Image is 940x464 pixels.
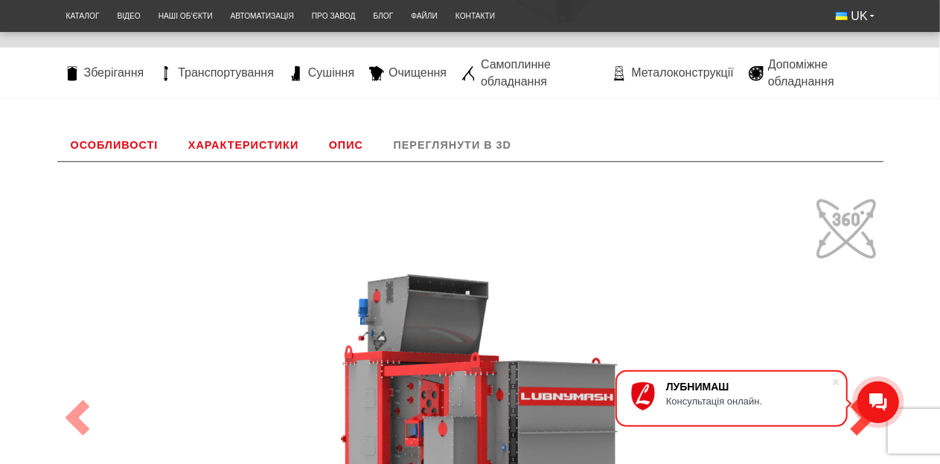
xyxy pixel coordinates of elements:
[604,65,741,81] a: Металоконструкції
[447,4,504,28] a: Контакти
[741,57,883,90] a: Допоміжне обладнання
[402,4,447,28] a: Файли
[57,4,109,28] a: Каталог
[308,65,354,81] span: Сушіння
[481,57,597,90] span: Самоплинне обладнання
[316,129,377,161] a: Опис
[57,129,172,161] a: Особливості
[362,65,454,81] a: Очищення
[380,129,525,161] a: Переглянути в 3D
[151,65,281,81] a: Транспортування
[178,65,274,81] span: Транспортування
[454,57,604,90] a: Самоплинне обладнання
[222,4,303,28] a: Автоматизація
[175,129,312,161] a: Характеристики
[827,4,883,29] button: UK
[281,65,362,81] a: Сушіння
[666,396,831,407] div: Консультація онлайн.
[631,65,733,81] span: Металоконструкції
[389,65,447,81] span: Очищення
[303,4,365,28] a: Про завод
[836,12,848,20] img: Українська
[57,65,152,81] a: Зберігання
[768,57,876,90] span: Допоміжне обладнання
[666,381,831,393] div: ЛУБНИМАШ
[84,65,144,81] span: Зберігання
[108,4,149,28] a: Відео
[150,4,222,28] a: Наші об’єкти
[365,4,403,28] a: Блог
[851,8,868,25] span: UK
